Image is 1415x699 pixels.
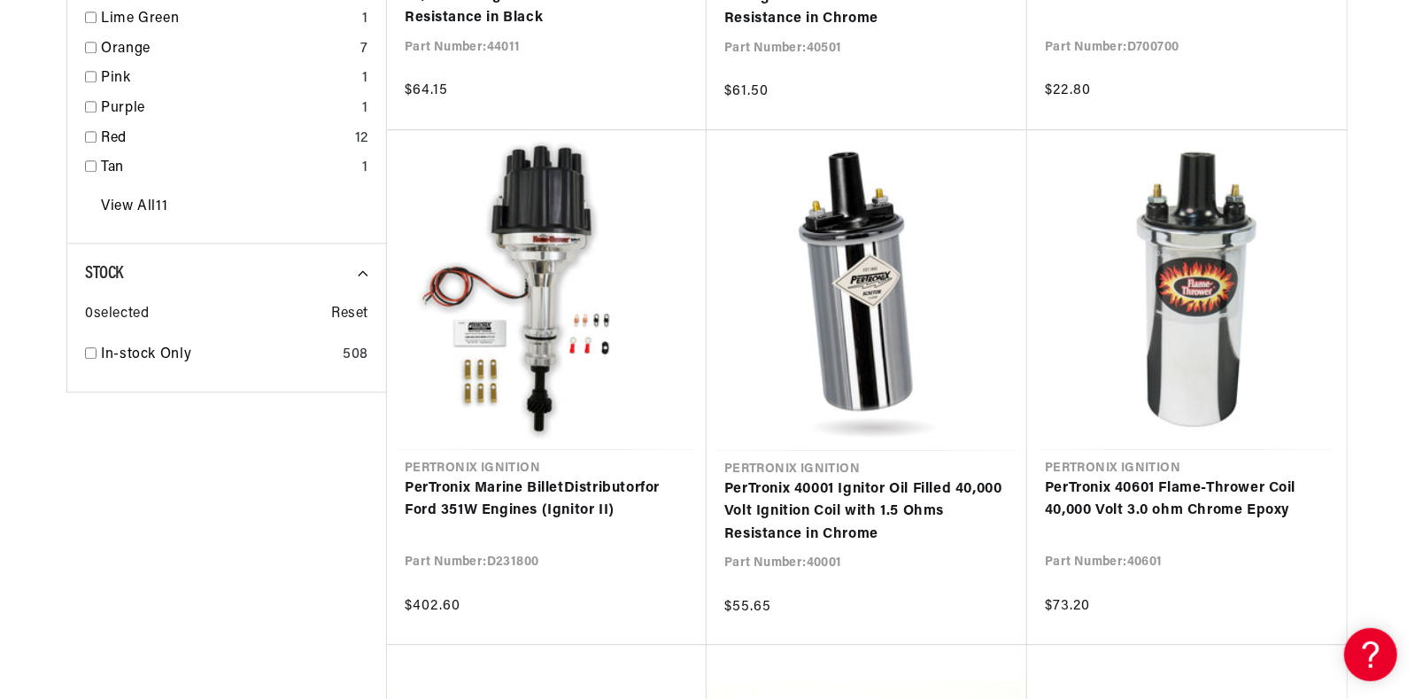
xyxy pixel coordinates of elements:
a: PerTronix Marine BilletDistributorfor Ford 351W Engines (Ignitor II) [405,478,689,523]
a: PerTronix 40001 Ignitor Oil Filled 40,000 Volt Ignition Coil with 1.5 Ohms Resistance in Chrome [724,478,1009,547]
div: 1 [362,97,368,120]
div: 1 [362,157,368,180]
span: Stock [85,265,123,283]
a: Lime Green [101,8,355,31]
div: 1 [362,8,368,31]
a: Pink [101,67,355,90]
span: Reset [331,303,368,326]
a: In-stock Only [101,344,336,367]
div: 1 [362,67,368,90]
a: Tan [101,157,355,180]
a: Orange [101,38,353,61]
div: 508 [343,344,368,367]
span: 0 selected [85,303,149,326]
a: View All 11 [101,196,167,219]
a: Red [101,128,348,151]
a: PerTronix 40601 Flame-Thrower Coil 40,000 Volt 3.0 ohm Chrome Epoxy [1045,478,1329,523]
div: 7 [360,38,368,61]
a: Purple [101,97,355,120]
div: 12 [355,128,368,151]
